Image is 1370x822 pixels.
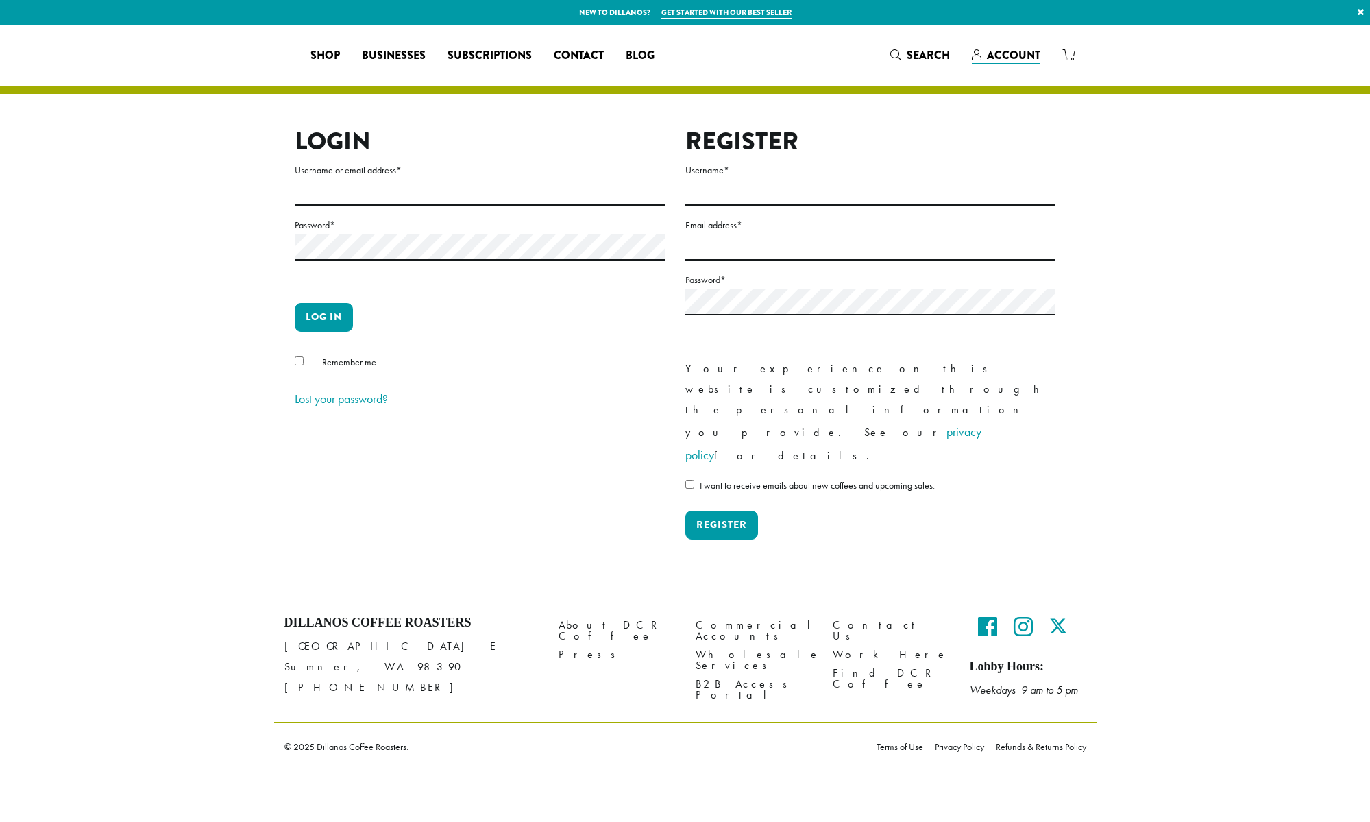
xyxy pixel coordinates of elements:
a: Lost your password? [295,391,388,407]
span: Blog [626,47,655,64]
span: Account [987,47,1040,63]
h2: Register [685,127,1055,156]
a: B2B Access Portal [696,675,812,705]
label: Password [685,271,1055,289]
a: Privacy Policy [929,742,990,751]
span: Contact [554,47,604,64]
p: Your experience on this website is customized through the personal information you provide. See o... [685,359,1055,467]
a: Find DCR Coffee [833,664,949,694]
a: About DCR Coffee [559,616,675,645]
span: Businesses [362,47,426,64]
a: Commercial Accounts [696,616,812,645]
span: Remember me [322,356,376,368]
label: Password [295,217,665,234]
a: privacy policy [685,424,981,463]
button: Log in [295,303,353,332]
em: Weekdays 9 am to 5 pm [970,683,1078,697]
span: I want to receive emails about new coffees and upcoming sales. [700,479,935,492]
button: Register [685,511,758,540]
h2: Login [295,127,665,156]
a: Work Here [833,646,949,664]
span: Search [907,47,950,63]
a: Contact Us [833,616,949,645]
span: Subscriptions [448,47,532,64]
label: Email address [685,217,1055,234]
a: Refunds & Returns Policy [990,742,1086,751]
a: Search [879,44,961,67]
span: Shop [310,47,340,64]
p: [GEOGRAPHIC_DATA] E Sumner, WA 98390 [PHONE_NUMBER] [284,636,538,698]
h5: Lobby Hours: [970,660,1086,675]
a: Press [559,646,675,664]
h4: Dillanos Coffee Roasters [284,616,538,631]
a: Wholesale Services [696,646,812,675]
label: Username or email address [295,162,665,179]
a: Shop [299,45,351,67]
a: Get started with our best seller [661,7,792,19]
input: I want to receive emails about new coffees and upcoming sales. [685,480,694,489]
label: Username [685,162,1055,179]
a: Terms of Use [877,742,929,751]
p: © 2025 Dillanos Coffee Roasters. [284,742,856,751]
